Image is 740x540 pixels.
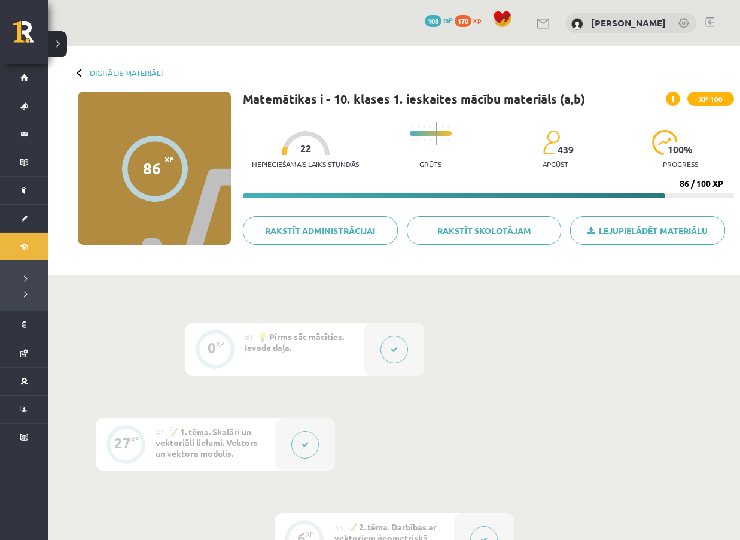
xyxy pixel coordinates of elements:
span: XP [165,155,174,163]
img: icon-short-line-57e1e144782c952c97e751825c79c345078a6d821885a25fce030b3d8c18986b.svg [418,125,419,128]
a: Rīgas 1. Tālmācības vidusskola [13,21,48,51]
p: progress [663,160,698,168]
span: #2 [156,427,165,437]
img: icon-short-line-57e1e144782c952c97e751825c79c345078a6d821885a25fce030b3d8c18986b.svg [442,125,443,128]
img: icon-short-line-57e1e144782c952c97e751825c79c345078a6d821885a25fce030b3d8c18986b.svg [412,125,413,128]
p: apgūst [543,160,568,168]
img: icon-progress-161ccf0a02000e728c5f80fcf4c31c7af3da0e1684b2b1d7c360e028c24a22f1.svg [652,130,678,155]
img: icon-short-line-57e1e144782c952c97e751825c79c345078a6d821885a25fce030b3d8c18986b.svg [424,139,425,142]
img: icon-long-line-d9ea69661e0d244f92f715978eff75569469978d946b2353a9bb055b3ed8787d.svg [436,122,437,145]
div: 86 [143,159,161,177]
p: Nepieciešamais laiks stundās [252,160,359,168]
span: #1 [245,332,254,342]
span: xp [473,15,481,25]
a: Rakstīt skolotājam [407,216,562,245]
img: icon-short-line-57e1e144782c952c97e751825c79c345078a6d821885a25fce030b3d8c18986b.svg [442,139,443,142]
img: icon-short-line-57e1e144782c952c97e751825c79c345078a6d821885a25fce030b3d8c18986b.svg [430,125,431,128]
img: Nikoletta Gruzdiņa [571,18,583,30]
a: [PERSON_NAME] [591,17,666,29]
div: XP [216,341,224,347]
a: 108 mP [425,15,453,25]
span: 439 [558,144,574,155]
a: 170 xp [455,15,487,25]
img: students-c634bb4e5e11cddfef0936a35e636f08e4e9abd3cc4e673bd6f9a4125e45ecb1.svg [543,130,560,155]
img: icon-short-line-57e1e144782c952c97e751825c79c345078a6d821885a25fce030b3d8c18986b.svg [448,139,449,142]
span: #3 [334,523,343,532]
span: 170 [455,15,471,27]
a: Lejupielādēt materiālu [570,216,725,245]
span: 💡 Pirms sāc mācīties. Ievada daļa. [245,331,344,353]
img: icon-short-line-57e1e144782c952c97e751825c79c345078a6d821885a25fce030b3d8c18986b.svg [412,139,413,142]
img: icon-short-line-57e1e144782c952c97e751825c79c345078a6d821885a25fce030b3d8c18986b.svg [418,139,419,142]
a: Rakstīt administrācijai [243,216,398,245]
div: XP [131,436,139,442]
div: 0 [208,342,216,353]
img: icon-short-line-57e1e144782c952c97e751825c79c345078a6d821885a25fce030b3d8c18986b.svg [430,139,431,142]
div: XP [306,531,314,538]
div: 27 [114,438,131,448]
span: 22 [300,143,311,154]
span: mP [443,15,453,25]
a: Digitālie materiāli [90,68,163,77]
span: XP 100 [687,92,734,106]
h1: Matemātikas i - 10. klases 1. ieskaites mācību materiāls (a,b) [243,92,585,106]
span: 📝 1. tēma. Skalāri un vektoriāli lielumi. Vektors un vektora modulis. [156,426,258,459]
img: icon-short-line-57e1e144782c952c97e751825c79c345078a6d821885a25fce030b3d8c18986b.svg [424,125,425,128]
p: Grūts [419,160,441,168]
span: 100 % [668,144,693,155]
span: 108 [425,15,441,27]
img: icon-short-line-57e1e144782c952c97e751825c79c345078a6d821885a25fce030b3d8c18986b.svg [448,125,449,128]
